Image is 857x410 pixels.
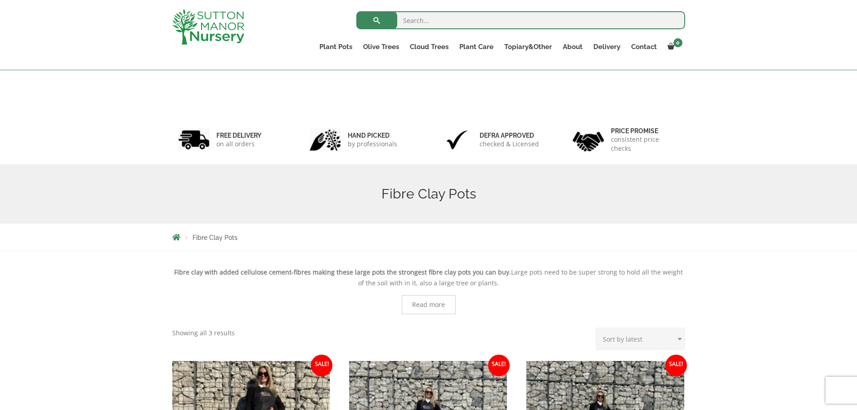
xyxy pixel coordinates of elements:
img: 1.jpg [178,128,210,151]
a: About [557,41,588,53]
img: 3.jpg [441,128,473,151]
a: Contact [626,41,662,53]
span: Sale! [311,355,332,376]
span: Read more [412,302,445,308]
a: Olive Trees [358,41,404,53]
img: 2.jpg [310,128,341,151]
p: on all orders [216,140,261,149]
h6: hand picked [348,131,397,140]
p: by professionals [348,140,397,149]
img: logo [172,9,244,45]
span: Fibre Clay Pots [193,234,238,241]
h6: Price promise [611,127,679,135]
input: Search... [356,11,685,29]
span: Sale! [665,355,687,376]
span: Sale! [488,355,510,376]
h6: FREE DELIVERY [216,131,261,140]
strong: Fibre clay with added cellulose cement-fibres making these large pots the strongest fibre clay po... [174,268,511,276]
span: 0 [673,38,682,47]
a: Plant Care [454,41,499,53]
select: Shop order [596,328,685,350]
a: Topiary&Other [499,41,557,53]
h6: Defra approved [480,131,539,140]
a: Delivery [588,41,626,53]
a: Plant Pots [314,41,358,53]
nav: Breadcrumbs [172,234,685,241]
a: 0 [662,41,685,53]
p: consistent price checks [611,135,679,153]
a: Cloud Trees [404,41,454,53]
p: checked & Licensed [480,140,539,149]
p: Large pots need to be super strong to hold all the weight of the soil with in it, also a large tr... [172,267,685,288]
p: Showing all 3 results [172,328,235,338]
h1: Fibre Clay Pots [172,186,685,202]
img: 4.jpg [573,126,604,153]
